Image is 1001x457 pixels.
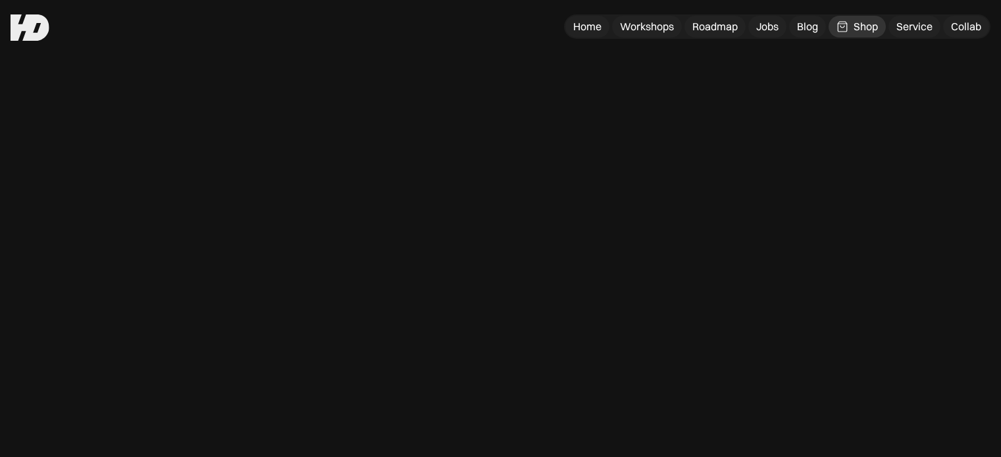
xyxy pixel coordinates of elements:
a: Jobs [748,16,786,37]
a: Home [565,16,609,37]
a: Collab [943,16,989,37]
div: Collab [951,20,981,34]
a: Workshops [612,16,682,37]
div: Shop [854,20,878,34]
div: Jobs [756,20,779,34]
a: Blog [789,16,826,37]
div: Service [896,20,933,34]
a: Roadmap [684,16,746,37]
a: Shop [829,16,886,37]
div: Roadmap [692,20,738,34]
a: Service [888,16,940,37]
div: Blog [797,20,818,34]
div: Workshops [620,20,674,34]
div: Home [573,20,602,34]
